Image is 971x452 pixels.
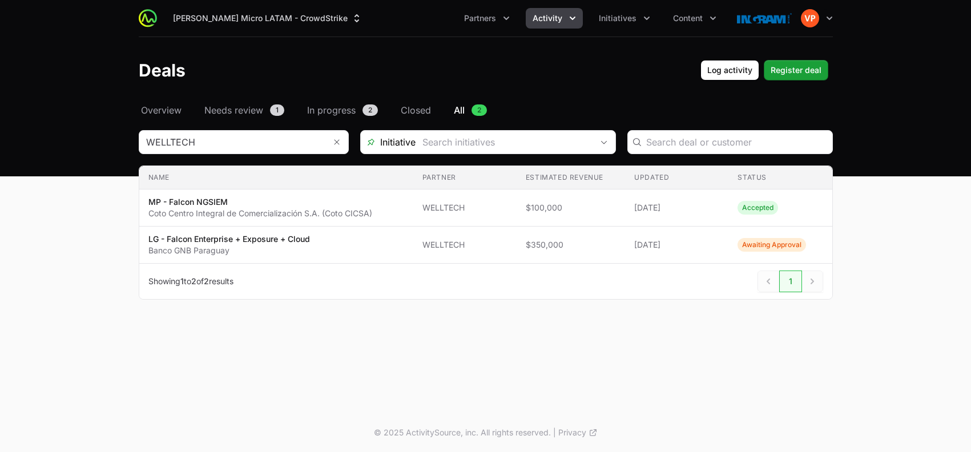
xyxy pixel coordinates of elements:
a: Privacy [558,427,598,438]
span: Overview [141,103,182,117]
div: Open [593,131,615,154]
p: MP - Falcon NGSIEM [148,196,372,208]
div: Primary actions [700,60,828,80]
span: Needs review [204,103,263,117]
input: Search partner [139,131,325,154]
span: 1 [779,271,802,292]
button: [PERSON_NAME] Micro LATAM - CrowdStrike [166,8,369,29]
a: All2 [452,103,489,117]
th: Status [728,166,832,189]
button: Activity [526,8,583,29]
span: Content [673,13,703,24]
button: Log activity [700,60,759,80]
section: Deals Filters [139,130,833,300]
span: 1 [180,276,184,286]
span: $100,000 [526,202,616,213]
div: Supplier switch menu [166,8,369,29]
span: Activity [533,13,562,24]
div: Initiatives menu [592,8,657,29]
h1: Deals [139,60,186,80]
div: Content menu [666,8,723,29]
span: $350,000 [526,239,616,251]
span: [DATE] [634,202,719,213]
span: 2 [362,104,378,116]
div: Activity menu [526,8,583,29]
p: Coto Centro Integral de Comercialización S.A. (Coto CICSA) [148,208,372,219]
span: [DATE] [634,239,719,251]
img: Vanessa ParedesAyala [801,9,819,27]
p: LG - Falcon Enterprise + Exposure + Cloud [148,233,310,245]
input: Search initiatives [416,131,593,154]
span: Register deal [771,63,821,77]
th: Estimated revenue [517,166,625,189]
button: Partners [457,8,517,29]
span: Partners [464,13,496,24]
p: © 2025 ActivitySource, inc. All rights reserved. [374,427,551,438]
a: Closed [398,103,433,117]
button: Content [666,8,723,29]
span: | [553,427,556,438]
div: Partners menu [457,8,517,29]
input: Search deal or customer [646,135,825,149]
span: WELLTECH [422,239,507,251]
nav: Deals navigation [139,103,833,117]
a: Overview [139,103,184,117]
span: 1 [270,104,284,116]
span: All [454,103,465,117]
button: Register deal [764,60,828,80]
span: Initiatives [599,13,636,24]
span: 2 [204,276,209,286]
a: Needs review1 [202,103,287,117]
p: Banco GNB Paraguay [148,245,310,256]
button: Initiatives [592,8,657,29]
span: Initiative [361,135,416,149]
th: Partner [413,166,517,189]
th: Updated [625,166,728,189]
span: 2 [191,276,196,286]
img: Ingram Micro LATAM [737,7,792,30]
span: In progress [307,103,356,117]
span: WELLTECH [422,202,507,213]
div: Main navigation [157,8,723,29]
a: In progress2 [305,103,380,117]
span: Closed [401,103,431,117]
span: 2 [472,104,487,116]
img: ActivitySource [139,9,157,27]
span: Log activity [707,63,752,77]
th: Name [139,166,413,189]
p: Showing to of results [148,276,233,287]
button: Remove [325,131,348,154]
